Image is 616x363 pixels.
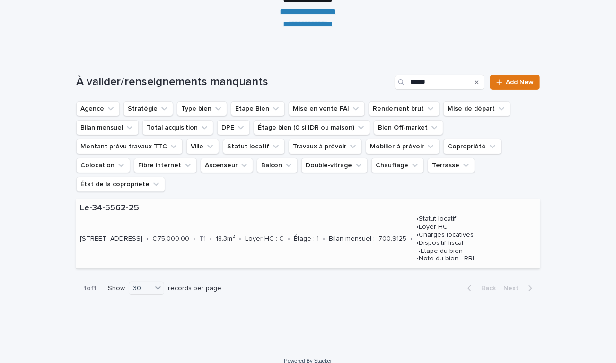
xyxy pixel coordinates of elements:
p: T1 [199,235,206,243]
button: Etape Bien [231,101,285,116]
button: Copropriété [443,139,502,154]
button: Bilan mensuel [76,120,139,135]
p: • [193,235,195,243]
p: • [210,235,212,243]
p: Le-34-5562-25 [80,203,533,214]
p: Show [108,285,125,293]
button: Mise en vente FAI [289,101,365,116]
button: Mobilier à prévoir [366,139,440,154]
p: Étage : 1 [294,235,319,243]
p: • [288,235,290,243]
p: 18.3m² [216,235,235,243]
p: • [239,235,241,243]
button: Balcon [257,158,298,173]
button: Type bien [177,101,227,116]
button: Rendement brut [369,101,440,116]
p: • [146,235,149,243]
button: Next [500,284,540,293]
p: •Statut locatif •Loyer HC •Charges locatives •Dispositif fiscal •Etape du bien •Note du bien - RRI [416,215,474,263]
p: Bilan mensuel : -700.9125 [329,235,406,243]
button: Étage bien (0 si IDR ou maison) [254,120,370,135]
p: 1 of 1 [76,277,104,300]
p: records per page [168,285,221,293]
p: • [410,235,413,243]
button: Ville [186,139,219,154]
button: Double-vitrage [301,158,368,173]
button: Total acquisition [142,120,213,135]
p: [STREET_ADDRESS] [80,235,142,243]
p: € 75,000.00 [152,235,189,243]
p: • [323,235,325,243]
button: DPE [217,120,250,135]
div: 30 [129,284,152,294]
button: Terrasse [428,158,475,173]
button: Statut locatif [223,139,285,154]
button: Mise de départ [443,101,510,116]
h1: À valider/renseignements manquants [76,75,391,89]
span: Add New [506,79,534,86]
button: Colocation [76,158,130,173]
button: Chauffage [371,158,424,173]
button: Fibre internet [134,158,197,173]
a: Le-34-5562-25[STREET_ADDRESS]•€ 75,000.00•T1•18.3m²•Loyer HC : €•Étage : 1•Bilan mensuel : -700.9... [76,199,540,269]
p: Loyer HC : € [245,235,284,243]
button: Bien Off-market [374,120,443,135]
a: Add New [490,75,540,90]
button: Travaux à prévoir [289,139,362,154]
span: Back [475,285,496,292]
span: Next [503,285,524,292]
button: Montant prévu travaux TTC [76,139,183,154]
button: Back [460,284,500,293]
button: État de la copropriété [76,177,165,192]
button: Ascenseur [201,158,253,173]
input: Search [395,75,484,90]
button: Stratégie [123,101,173,116]
button: Agence [76,101,120,116]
